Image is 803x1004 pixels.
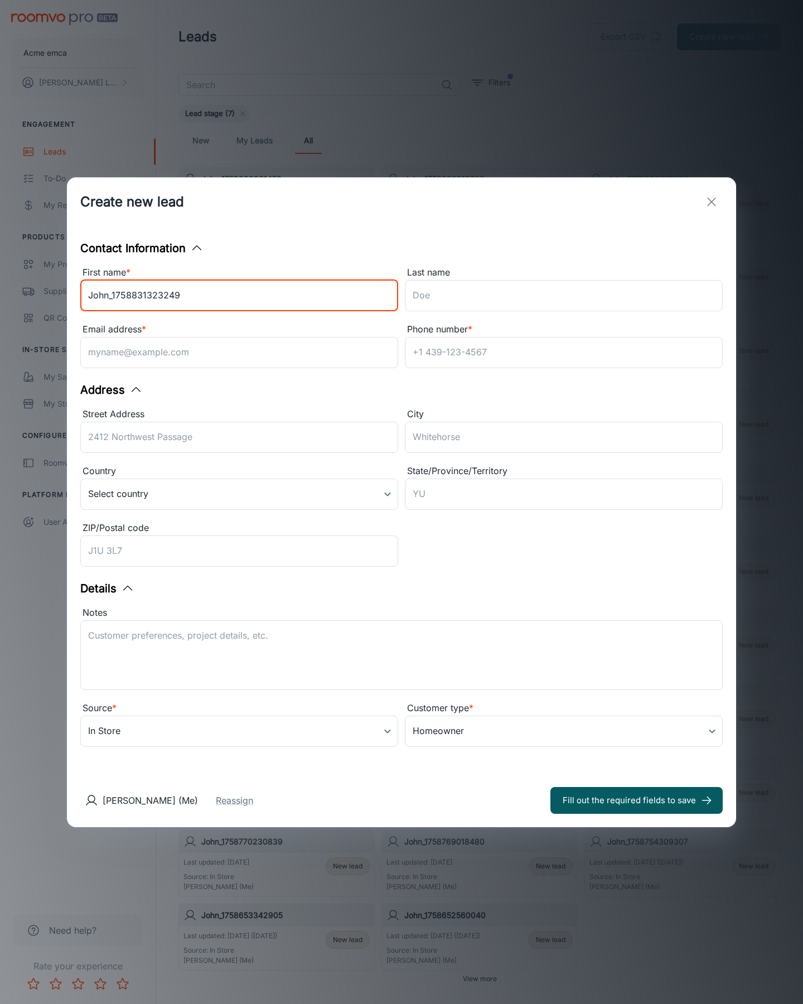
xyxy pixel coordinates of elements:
button: Details [80,580,134,597]
div: City [405,407,723,422]
div: Source [80,701,398,716]
h1: Create new lead [80,192,184,212]
div: First name [80,266,398,280]
p: [PERSON_NAME] (Me) [103,794,198,807]
input: myname@example.com [80,337,398,368]
input: Doe [405,280,723,311]
input: J1U 3L7 [80,535,398,567]
div: Country [80,464,398,479]
input: 2412 Northwest Passage [80,422,398,453]
button: exit [700,191,723,213]
div: Homeowner [405,716,723,747]
div: Email address [80,322,398,337]
div: In Store [80,716,398,747]
button: Fill out the required fields to save [550,787,723,814]
div: Customer type [405,701,723,716]
button: Address [80,382,143,398]
input: John [80,280,398,311]
input: Whitehorse [405,422,723,453]
div: Last name [405,266,723,280]
input: YU [405,479,723,510]
div: Street Address [80,407,398,422]
input: +1 439-123-4567 [405,337,723,368]
button: Reassign [216,794,253,807]
div: Notes [80,606,723,620]
div: State/Province/Territory [405,464,723,479]
div: ZIP/Postal code [80,521,398,535]
div: Select country [80,479,398,510]
div: Phone number [405,322,723,337]
button: Contact Information [80,240,204,257]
